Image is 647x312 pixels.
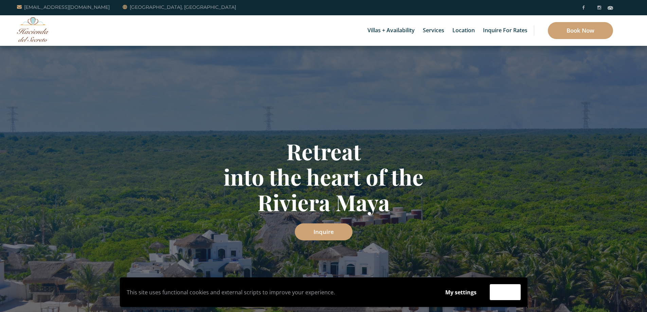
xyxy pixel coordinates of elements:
[127,287,432,297] p: This site uses functional cookies and external scripts to improve your experience.
[439,285,483,300] button: My settings
[295,223,353,240] a: Inquire
[125,139,522,215] h1: Retreat into the heart of the Riviera Maya
[480,15,531,46] a: Inquire for Rates
[364,15,418,46] a: Villas + Availability
[608,6,613,10] img: Tripadvisor_logomark.svg
[449,15,478,46] a: Location
[419,15,448,46] a: Services
[548,22,613,39] a: Book Now
[123,3,236,11] a: [GEOGRAPHIC_DATA], [GEOGRAPHIC_DATA]
[17,17,49,42] img: Awesome Logo
[490,284,521,300] button: Accept
[17,3,110,11] a: [EMAIL_ADDRESS][DOMAIN_NAME]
